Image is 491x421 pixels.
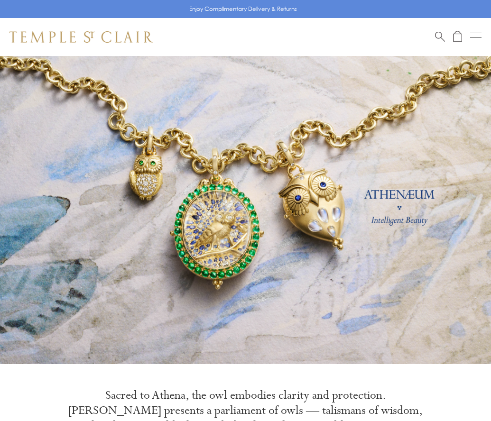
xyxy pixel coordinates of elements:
img: Temple St. Clair [9,31,153,43]
a: Open Shopping Bag [453,31,462,43]
p: Enjoy Complimentary Delivery & Returns [189,4,297,14]
a: Search [435,31,445,43]
button: Open navigation [470,31,482,43]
